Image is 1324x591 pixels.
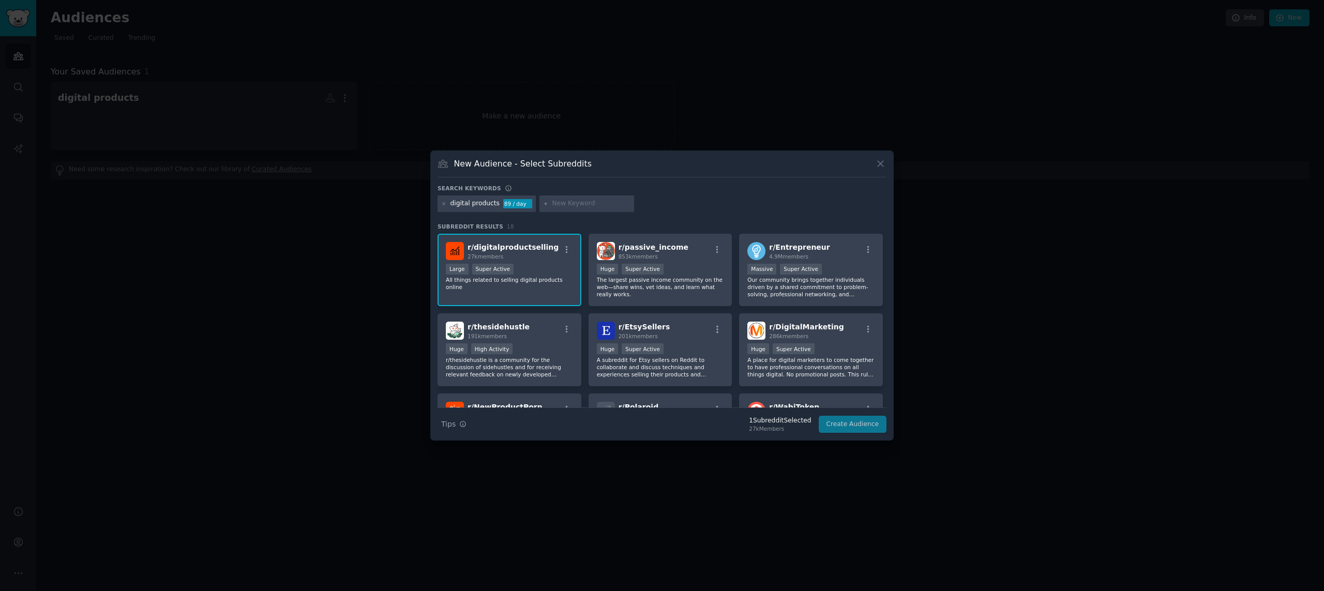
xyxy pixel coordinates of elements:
div: 89 / day [503,199,532,208]
div: Huge [747,343,769,354]
p: The largest passive income community on the web—share wins, vet ideas, and learn what really works. [597,276,724,298]
input: New Keyword [552,199,630,208]
span: 286k members [769,333,808,339]
div: Super Active [780,264,822,275]
img: WabiToken [747,402,765,420]
span: 201k members [619,333,658,339]
span: r/ Polaroid [619,403,659,411]
h3: Search keywords [438,185,501,192]
h3: New Audience - Select Subreddits [454,158,592,169]
div: Super Active [773,343,815,354]
span: r/ DigitalMarketing [769,323,844,331]
div: High Activity [471,343,513,354]
img: thesidehustle [446,322,464,340]
span: r/ thesidehustle [468,323,530,331]
span: 853k members [619,253,658,260]
div: 1 Subreddit Selected [749,416,811,426]
img: passive_income [597,242,615,260]
p: All things related to selling digital products online [446,276,573,291]
div: Super Active [622,343,664,354]
img: NewProductPorn [446,402,464,420]
div: Huge [597,264,619,275]
div: Massive [747,264,776,275]
span: 4.9M members [769,253,808,260]
div: Super Active [472,264,514,275]
span: 191k members [468,333,507,339]
p: Our community brings together individuals driven by a shared commitment to problem-solving, profe... [747,276,875,298]
img: DigitalMarketing [747,322,765,340]
span: r/ passive_income [619,243,688,251]
div: Large [446,264,469,275]
img: Entrepreneur [747,242,765,260]
div: Huge [597,343,619,354]
span: Subreddit Results [438,223,503,230]
span: r/ WabiToken [769,403,819,411]
span: r/ NewProductPorn [468,403,543,411]
p: A place for digital marketers to come together to have professional conversations on all things d... [747,356,875,378]
span: 27k members [468,253,503,260]
div: digital products [450,199,500,208]
p: A subreddit for Etsy sellers on Reddit to collaborate and discuss techniques and experiences sell... [597,356,724,378]
span: r/ EtsySellers [619,323,670,331]
span: Tips [441,419,456,430]
span: r/ digitalproductselling [468,243,559,251]
span: r/ Entrepreneur [769,243,830,251]
div: 27k Members [749,425,811,432]
img: digitalproductselling [446,242,464,260]
img: EtsySellers [597,322,615,340]
span: 18 [507,223,514,230]
div: Huge [446,343,468,354]
p: r/thesidehustle is a community for the discussion of sidehustles and for receiving relevant feedb... [446,356,573,378]
button: Tips [438,415,470,433]
div: Super Active [622,264,664,275]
